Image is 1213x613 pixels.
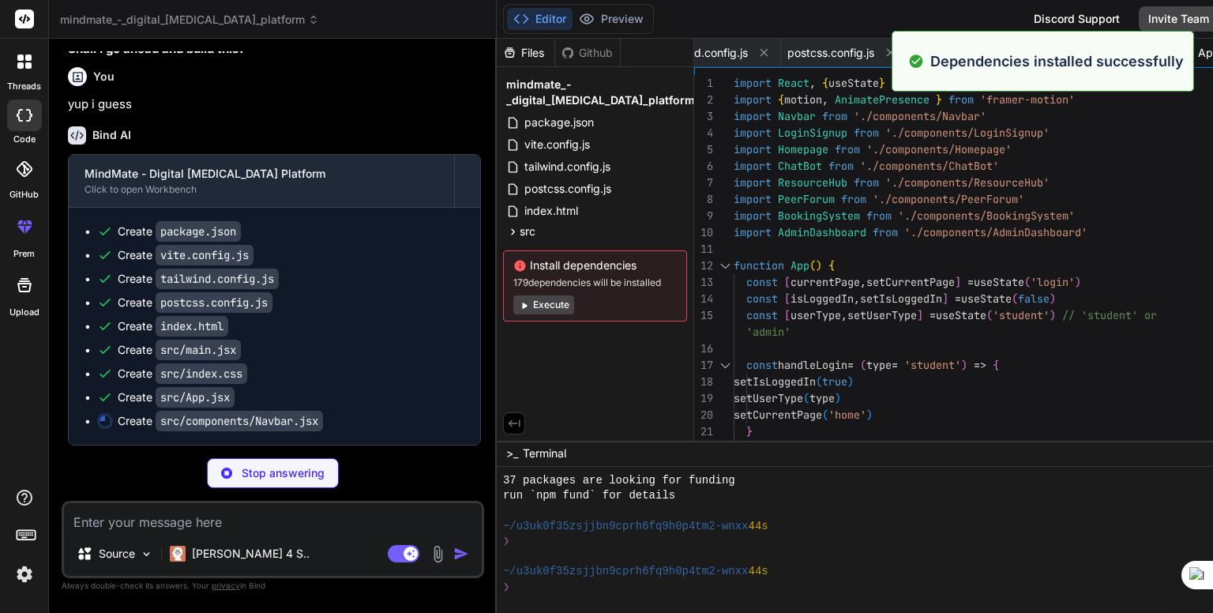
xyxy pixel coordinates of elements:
span: ) [835,391,841,405]
span: Install dependencies [513,258,677,273]
span: package.json [523,113,595,132]
span: false [1018,291,1050,306]
span: Navbar [778,109,816,123]
span: ( [1024,275,1031,289]
span: ) [1075,275,1081,289]
span: useState [961,291,1012,306]
span: './components/ResourceHub' [885,175,1050,190]
code: index.html [156,316,228,337]
span: 'home' [828,408,866,422]
span: 44s [749,564,768,579]
code: vite.config.js [156,245,253,265]
button: MindMate - Digital [MEDICAL_DATA] PlatformClick to open Workbench [69,155,454,207]
span: motion [784,92,822,107]
span: 'login' [1031,275,1075,289]
p: Stop answering [242,465,325,481]
span: ❯ [503,580,511,595]
span: { [778,92,784,107]
div: 18 [694,374,713,390]
div: 16 [694,340,713,357]
span: , [822,92,828,107]
span: Terminal [523,446,566,461]
span: 'student' [904,358,961,372]
span: ] [955,275,961,289]
div: Create [118,224,241,239]
div: 2 [694,92,713,108]
span: ChatBot [778,159,822,173]
span: const [746,275,778,289]
span: ( [860,358,866,372]
div: 13 [694,274,713,291]
div: MindMate - Digital [MEDICAL_DATA] Platform [84,166,438,182]
span: = [967,275,974,289]
span: , [841,308,847,322]
span: LoginSignup [778,126,847,140]
span: , [860,275,866,289]
img: icon [453,546,469,562]
span: mindmate_-_digital_[MEDICAL_DATA]_platform [506,77,695,108]
span: type [809,391,835,405]
div: Create [118,366,247,382]
div: 5 [694,141,713,158]
code: package.json [156,221,241,242]
span: , [809,76,816,90]
p: Always double-check its answers. Your in Bind [62,578,484,593]
h6: You [93,69,115,85]
span: { [993,358,999,372]
span: './components/Homepage' [866,142,1012,156]
span: 179 dependencies will be installed [513,276,677,289]
div: 6 [694,158,713,175]
span: [ [784,275,791,289]
span: ) [816,258,822,273]
div: Create [118,342,241,358]
span: type [866,358,892,372]
span: ❯ [503,534,511,549]
span: React [778,76,809,90]
button: Preview [573,8,650,30]
span: './components/PeerForum' [873,192,1024,206]
span: userType [791,308,841,322]
span: import [734,209,772,223]
span: BookingSystem [778,209,860,223]
div: Click to collapse the range. [715,258,735,274]
span: index.html [523,201,580,220]
span: = [892,358,898,372]
span: const [746,291,778,306]
span: ] [942,291,948,306]
div: 21 [694,423,713,440]
span: ( [986,308,993,322]
span: useState [936,308,986,322]
button: Editor [507,8,573,30]
div: 1 [694,75,713,92]
div: 10 [694,224,713,241]
div: 15 [694,307,713,324]
span: import [734,192,772,206]
p: Source [99,546,135,562]
img: settings [11,561,38,588]
span: 'framer-motion' [980,92,1075,107]
span: ( [1012,291,1018,306]
span: import [734,159,772,173]
span: ) [847,374,854,389]
span: ) [1050,308,1056,322]
span: vite.config.js [523,135,591,154]
span: } [879,76,885,90]
span: ~/u3uk0f35zsjjbn9cprh6fq9h0p4tm2-wnxx [503,564,749,579]
span: { [822,76,828,90]
span: currentPage [791,275,860,289]
span: './components/BookingSystem' [898,209,1075,223]
code: src/components/Navbar.jsx [156,411,323,431]
div: 14 [694,291,713,307]
div: 8 [694,191,713,208]
span: ( [822,408,828,422]
span: ResourceHub [778,175,847,190]
span: [ [784,308,791,322]
span: setCurrentPage [734,408,822,422]
span: ) [961,358,967,372]
span: = [955,291,961,306]
span: from [948,92,974,107]
span: AnimatePresence [835,92,929,107]
span: from [873,225,898,239]
span: true [822,374,847,389]
span: { [828,258,835,273]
